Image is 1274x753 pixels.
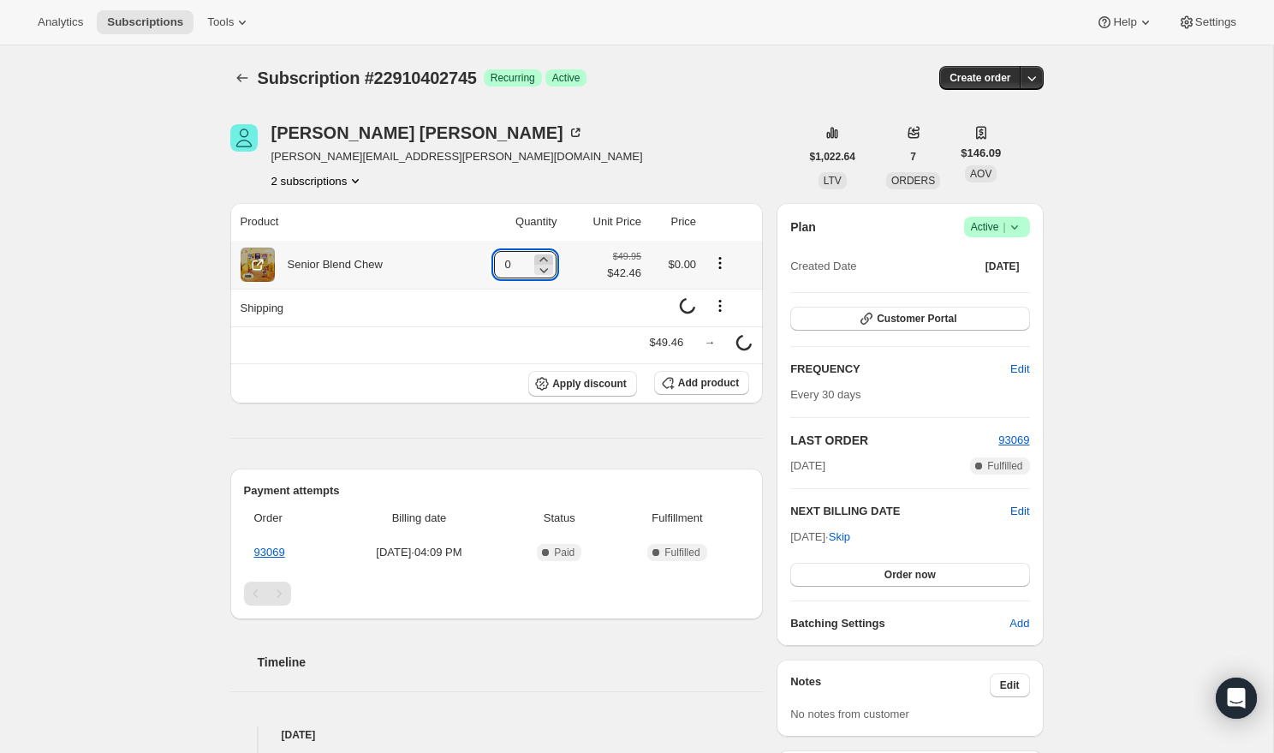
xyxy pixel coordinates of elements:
[884,568,936,582] span: Order now
[998,433,1029,446] a: 93069
[241,248,275,282] img: product img
[800,145,866,169] button: $1,022.64
[271,124,584,141] div: [PERSON_NAME] [PERSON_NAME]
[790,503,1010,520] h2: NEXT BILLING DATE
[790,615,1009,632] h6: Batching Settings
[998,432,1029,449] button: 93069
[790,258,856,275] span: Created Date
[1010,361,1029,378] span: Edit
[987,459,1022,473] span: Fulfilled
[706,254,734,272] button: Product actions
[950,71,1010,85] span: Create order
[704,334,715,351] div: →
[970,168,991,180] span: AOV
[939,66,1021,90] button: Create order
[38,15,83,29] span: Analytics
[244,582,750,606] nav: Pagination
[613,251,641,261] small: $49.95
[1113,15,1136,29] span: Help
[790,457,825,475] span: [DATE]
[790,361,1010,378] h2: FREQUENCY
[829,529,850,546] span: Skip
[197,10,261,34] button: Tools
[1010,503,1029,520] button: Edit
[790,530,850,543] span: [DATE] ·
[230,726,764,744] h4: [DATE]
[819,523,860,551] button: Skip
[910,150,916,164] span: 7
[824,175,842,187] span: LTV
[990,673,1030,697] button: Edit
[254,546,285,559] a: 93069
[230,289,458,326] th: Shipping
[528,371,637,397] button: Apply discount
[706,296,734,315] button: Shipping actions
[552,71,580,85] span: Active
[562,203,646,241] th: Unit Price
[1009,615,1029,632] span: Add
[971,218,1023,236] span: Active
[27,10,93,34] button: Analytics
[790,307,1029,331] button: Customer Portal
[999,610,1039,637] button: Add
[1086,10,1164,34] button: Help
[230,66,254,90] button: Subscriptions
[646,203,701,241] th: Price
[552,377,627,391] span: Apply discount
[244,499,330,537] th: Order
[335,544,503,561] span: [DATE] · 04:09 PM
[790,218,816,236] h2: Plan
[654,371,749,395] button: Add product
[207,15,234,29] span: Tools
[877,312,956,326] span: Customer Portal
[258,654,764,671] h2: Timeline
[457,203,562,241] th: Quantity
[790,708,909,720] span: No notes from customer
[271,148,643,165] span: [PERSON_NAME][EMAIL_ADDRESS][PERSON_NAME][DOMAIN_NAME]
[554,546,574,559] span: Paid
[97,10,193,34] button: Subscriptions
[985,260,1020,273] span: [DATE]
[961,145,1001,162] span: $146.09
[790,563,1029,587] button: Order now
[275,256,383,273] div: Senior Blend Chew
[790,388,860,401] span: Every 30 days
[891,175,935,187] span: ORDERS
[258,69,477,87] span: Subscription #22910402745
[1195,15,1236,29] span: Settings
[616,510,739,527] span: Fulfillment
[664,546,700,559] span: Fulfilled
[900,145,926,169] button: 7
[669,258,697,271] span: $0.00
[335,510,503,527] span: Billing date
[271,172,365,189] button: Product actions
[1168,10,1247,34] button: Settings
[1000,356,1039,383] button: Edit
[244,482,750,499] h2: Payment attempts
[607,265,641,282] span: $42.46
[1003,220,1005,234] span: |
[790,673,990,697] h3: Notes
[678,376,739,390] span: Add product
[230,203,458,241] th: Product
[1216,678,1257,719] div: Open Intercom Messenger
[790,432,998,449] h2: LAST ORDER
[230,124,258,152] span: kim burr
[975,254,1030,278] button: [DATE]
[107,15,183,29] span: Subscriptions
[649,334,683,351] div: $49.46
[514,510,605,527] span: Status
[491,71,535,85] span: Recurring
[1000,678,1020,692] span: Edit
[810,150,855,164] span: $1,022.64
